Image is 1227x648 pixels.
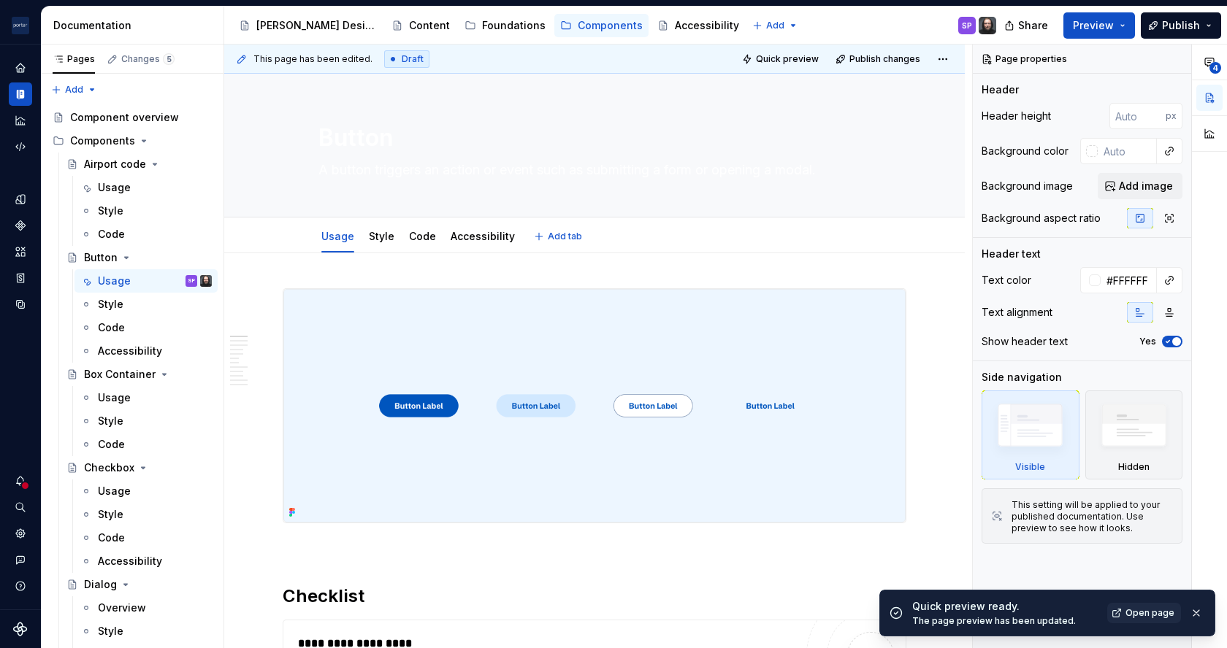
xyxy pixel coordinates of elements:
div: Changes [121,53,175,65]
p: px [1166,110,1177,122]
div: Overview [98,601,146,615]
img: Teunis Vorsteveld [200,275,212,287]
a: Style [74,503,218,526]
div: Usage [316,220,360,251]
a: Settings [9,522,32,545]
div: SP [962,20,972,31]
a: Dialog [61,573,218,596]
input: Auto [1101,267,1157,293]
a: Style [74,293,218,316]
div: Hidden [1085,390,1183,479]
label: Yes [1139,336,1156,347]
div: Home [9,56,32,80]
input: Auto [1109,103,1166,129]
span: 4 [1209,62,1221,74]
span: Add [766,20,784,31]
a: Accessibility [74,549,218,573]
div: Button [84,250,118,265]
button: Contact support [9,548,32,571]
div: Accessibility [98,554,162,568]
div: Header [982,82,1019,97]
a: Analytics [9,109,32,132]
div: Accessibility [675,18,739,33]
div: Usage [98,274,131,288]
button: Publish changes [831,49,927,69]
div: Pages [53,53,95,65]
div: The page preview has been updated. [912,615,1098,627]
span: Add image [1119,179,1173,193]
span: Draft [402,53,424,65]
a: Design tokens [9,188,32,211]
span: Open page [1125,607,1174,619]
div: Content [409,18,450,33]
svg: Supernova Logo [13,622,28,636]
div: Dialog [84,577,117,592]
a: Component overview [47,106,218,129]
div: Documentation [53,18,218,33]
a: Style [74,199,218,223]
a: Usage [74,176,218,199]
div: Airport code [84,157,146,171]
div: Code [98,437,125,452]
a: Checkbox [61,456,218,479]
a: Box Container [61,363,218,386]
a: Accessibility [451,230,515,242]
strong: Checklist [283,585,364,606]
div: Box Container [84,367,156,382]
span: Publish changes [849,53,920,65]
a: Overview [74,596,218,620]
div: Header text [982,247,1041,261]
div: Background color [982,144,1069,158]
div: Checkbox [84,460,134,475]
div: Code [98,320,125,335]
a: Accessibility [74,339,218,363]
a: Foundations [459,14,551,37]
img: f0306bc8-3074-41fb-b11c-7d2e8671d5eb.png [12,17,29,34]
button: Share [997,12,1058,39]
span: Preview [1073,18,1114,33]
input: Auto [1098,138,1157,164]
a: Code automation [9,135,32,158]
button: Quick preview [738,49,825,69]
a: UsageSPTeunis Vorsteveld [74,269,218,293]
span: Quick preview [756,53,819,65]
button: Add [47,80,102,100]
div: Show header text [982,334,1068,349]
button: Publish [1141,12,1221,39]
a: Button [61,246,218,269]
span: Share [1018,18,1048,33]
div: Accessibility [98,344,162,358]
img: 902c3252-0699-4c39-8752-544c54415bee.png [283,289,906,522]
div: Documentation [9,82,32,106]
a: Accessibility [651,14,745,37]
div: Style [98,414,123,428]
div: Components [578,18,643,33]
div: Usage [98,390,131,405]
span: Add tab [548,231,582,242]
div: Visible [1015,461,1045,473]
div: Accessibility [445,220,521,251]
button: Notifications [9,469,32,493]
textarea: Button [316,120,868,155]
a: Assets [9,240,32,263]
div: Background image [982,179,1073,193]
button: Add [748,15,803,36]
a: Style [74,620,218,643]
div: Style [98,624,123,639]
button: Preview [1063,12,1135,39]
a: Code [74,223,218,246]
a: Data sources [9,293,32,316]
div: Header height [982,109,1051,123]
button: Add image [1098,173,1182,199]
img: Teunis Vorsteveld [979,17,996,34]
div: Usage [98,180,131,195]
a: [PERSON_NAME] Design [233,14,383,37]
a: Components [9,214,32,237]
